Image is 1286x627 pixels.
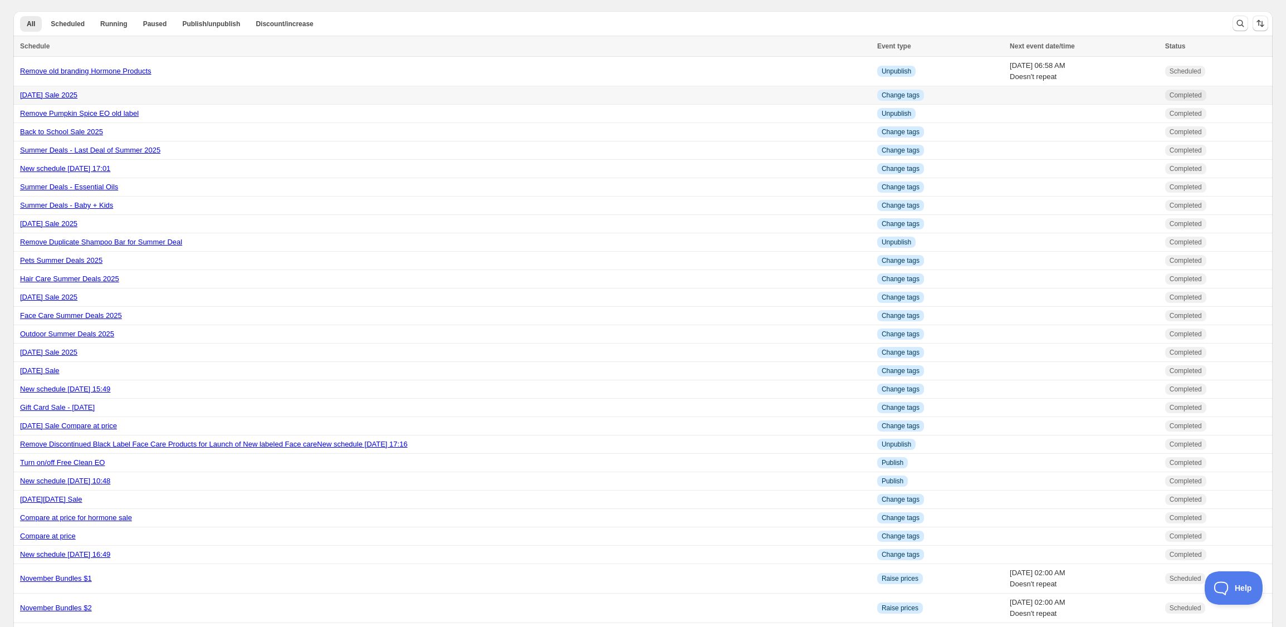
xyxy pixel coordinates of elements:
a: Face Care Summer Deals 2025 [20,311,122,320]
span: Publish [882,458,903,467]
a: [DATE][DATE] Sale [20,495,82,503]
iframe: Toggle Customer Support [1205,571,1264,605]
button: Sort the results [1253,16,1268,31]
span: Completed [1170,256,1202,265]
span: Change tags [882,201,920,210]
span: Change tags [882,275,920,283]
span: Change tags [882,128,920,136]
span: Completed [1170,311,1202,320]
span: Paused [143,19,167,28]
a: Summer Deals - Last Deal of Summer 2025 [20,146,160,154]
span: Completed [1170,146,1202,155]
a: Compare at price for hormone sale [20,513,132,522]
td: [DATE] 02:00 AM Doesn't repeat [1006,564,1162,594]
span: Completed [1170,366,1202,375]
a: Remove Duplicate Shampoo Bar for Summer Deal [20,238,182,246]
a: [DATE] Sale 2025 [20,348,77,356]
span: Completed [1170,422,1202,430]
span: Change tags [882,366,920,375]
span: Completed [1170,219,1202,228]
span: Raise prices [882,604,918,613]
span: Change tags [882,513,920,522]
span: Status [1165,42,1186,50]
span: Completed [1170,495,1202,504]
span: Event type [877,42,911,50]
a: November Bundles $1 [20,574,92,582]
span: Completed [1170,91,1202,100]
span: Unpublish [882,67,911,76]
span: Scheduled [51,19,85,28]
span: Unpublish [882,109,911,118]
span: Change tags [882,311,920,320]
span: Unpublish [882,238,911,247]
span: Change tags [882,422,920,430]
span: Change tags [882,219,920,228]
span: Completed [1170,513,1202,522]
a: Pets Summer Deals 2025 [20,256,102,264]
a: [DATE] Sale 2025 [20,219,77,228]
a: [DATE] Sale [20,366,60,375]
span: Change tags [882,164,920,173]
span: Schedule [20,42,50,50]
span: Change tags [882,403,920,412]
button: Search and filter results [1233,16,1248,31]
span: Discount/increase [256,19,313,28]
span: Scheduled [1170,574,1201,583]
span: All [27,19,35,28]
span: Publish [882,477,903,486]
span: Change tags [882,256,920,265]
a: [DATE] Sale Compare at price [20,422,117,430]
span: Completed [1170,385,1202,394]
a: [DATE] Sale 2025 [20,293,77,301]
a: Gift Card Sale - [DATE] [20,403,95,412]
span: Change tags [882,183,920,192]
span: Scheduled [1170,604,1201,613]
a: Remove Discontinued Black Label Face Care Products for Launch of New labeled Face careNew schedul... [20,440,408,448]
span: Running [100,19,128,28]
span: Completed [1170,458,1202,467]
td: [DATE] 06:58 AM Doesn't repeat [1006,57,1162,86]
span: Change tags [882,330,920,339]
span: Completed [1170,403,1202,412]
span: Completed [1170,275,1202,283]
a: New schedule [DATE] 15:49 [20,385,110,393]
a: Summer Deals - Essential Oils [20,183,118,191]
td: [DATE] 02:00 AM Doesn't repeat [1006,594,1162,623]
span: Change tags [882,550,920,559]
span: Change tags [882,495,920,504]
span: Scheduled [1170,67,1201,76]
span: Change tags [882,348,920,357]
span: Publish/unpublish [182,19,240,28]
a: Hair Care Summer Deals 2025 [20,275,119,283]
a: Back to School Sale 2025 [20,128,103,136]
a: Outdoor Summer Deals 2025 [20,330,114,338]
span: Raise prices [882,574,918,583]
span: Next event date/time [1010,42,1075,50]
a: New schedule [DATE] 16:49 [20,550,110,559]
span: Completed [1170,293,1202,302]
span: Change tags [882,146,920,155]
span: Completed [1170,164,1202,173]
span: Change tags [882,532,920,541]
span: Change tags [882,293,920,302]
a: New schedule [DATE] 10:48 [20,477,110,485]
span: Completed [1170,238,1202,247]
span: Change tags [882,385,920,394]
span: Completed [1170,440,1202,449]
span: Completed [1170,348,1202,357]
span: Completed [1170,183,1202,192]
span: Completed [1170,532,1202,541]
span: Completed [1170,550,1202,559]
a: Compare at price [20,532,76,540]
a: [DATE] Sale 2025 [20,91,77,99]
a: New schedule [DATE] 17:01 [20,164,110,173]
span: Completed [1170,201,1202,210]
a: Summer Deals - Baby + Kids [20,201,113,209]
span: Completed [1170,128,1202,136]
a: Turn on/off Free Clean EO [20,458,105,467]
span: Change tags [882,91,920,100]
span: Unpublish [882,440,911,449]
a: Remove Pumpkin Spice EO old label [20,109,139,117]
span: Completed [1170,330,1202,339]
a: November Bundles $2 [20,604,92,612]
